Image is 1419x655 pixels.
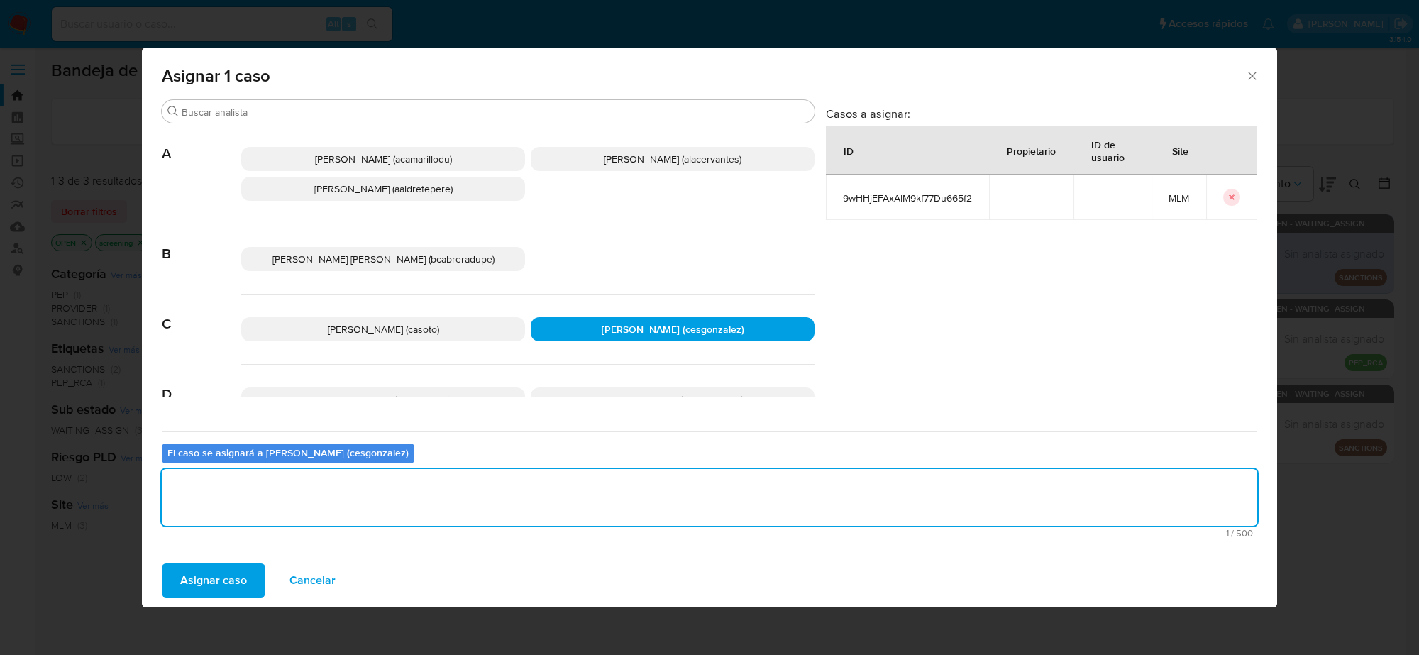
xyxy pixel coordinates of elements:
div: [PERSON_NAME] (aaldretepere) [241,177,525,201]
span: Cancelar [289,565,336,596]
span: B [162,224,241,263]
div: Site [1155,133,1205,167]
button: Buscar [167,106,179,117]
div: Propietario [990,133,1073,167]
div: [PERSON_NAME] (cesgonzalez) [531,317,815,341]
h3: Casos a asignar: [826,106,1257,121]
span: [PERSON_NAME] (alacervantes) [604,152,741,166]
span: 9wHHjEFAxAIM9kf77Du665f2 [843,192,972,204]
span: Asignar caso [180,565,247,596]
span: [PERSON_NAME] (cesgonzalez) [602,322,744,336]
div: [PERSON_NAME] (dlagunesrodr) [531,387,815,412]
span: [PERSON_NAME] [PERSON_NAME] (bcabreradupe) [272,252,495,266]
div: [PERSON_NAME] (dgoicochea) [241,387,525,412]
span: [PERSON_NAME] (dlagunesrodr) [602,392,744,407]
button: Cancelar [271,563,354,598]
span: A [162,124,241,163]
button: Asignar caso [162,563,265,598]
span: [PERSON_NAME] (casoto) [328,322,439,336]
input: Buscar analista [182,106,809,119]
span: MLM [1169,192,1189,204]
div: ID de usuario [1074,127,1151,174]
b: El caso se asignará a [PERSON_NAME] (cesgonzalez) [167,446,409,460]
span: D [162,365,241,403]
button: Cerrar ventana [1245,69,1258,82]
span: Asignar 1 caso [162,67,1245,84]
button: icon-button [1223,189,1240,206]
span: Máximo 500 caracteres [166,529,1253,538]
div: assign-modal [142,48,1277,607]
div: [PERSON_NAME] (alacervantes) [531,147,815,171]
div: ID [827,133,871,167]
span: C [162,295,241,333]
span: [PERSON_NAME] (aaldretepere) [314,182,453,196]
div: [PERSON_NAME] [PERSON_NAME] (bcabreradupe) [241,247,525,271]
div: [PERSON_NAME] (acamarillodu) [241,147,525,171]
span: [PERSON_NAME] (dgoicochea) [316,392,450,407]
div: [PERSON_NAME] (casoto) [241,317,525,341]
span: [PERSON_NAME] (acamarillodu) [315,152,452,166]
